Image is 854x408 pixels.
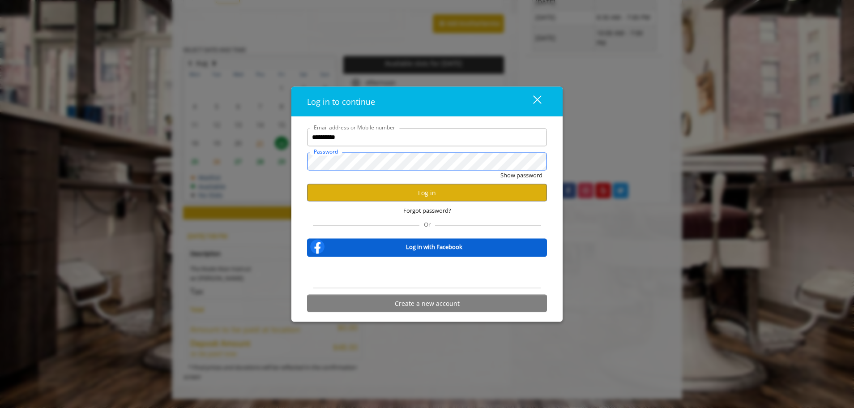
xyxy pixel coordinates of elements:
span: Log in to continue [307,96,375,107]
span: Or [419,220,435,228]
label: Email address or Mobile number [309,123,400,131]
div: close dialog [523,94,541,108]
label: Password [309,147,342,155]
button: close dialog [517,92,547,111]
button: Log in [307,184,547,202]
input: Email address or Mobile number [307,128,547,146]
b: Log in with Facebook [406,242,462,251]
iframe: Sign in with Google Button [372,263,483,283]
img: facebook-logo [308,238,326,256]
button: Create a new account [307,295,547,312]
button: Show password [500,170,542,180]
input: Password [307,152,547,170]
span: Forgot password? [403,206,451,215]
